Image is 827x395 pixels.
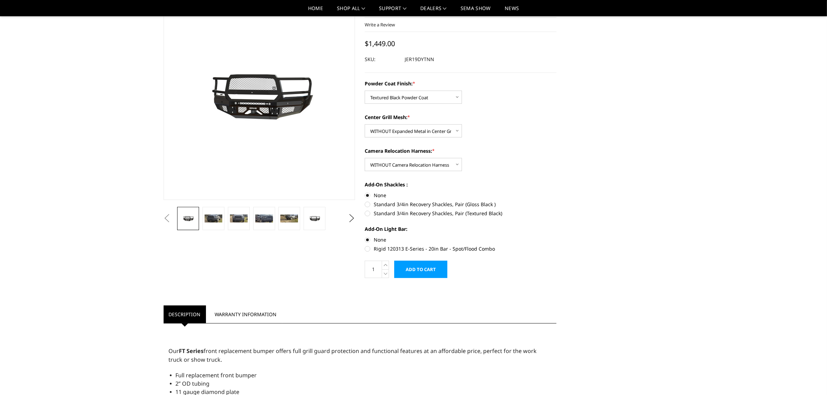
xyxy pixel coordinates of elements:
a: Support [379,6,406,16]
img: 2019-2025 Ram 4500-5500 - FT Series - Extreme Front Bumper [280,215,298,222]
a: News [505,6,519,16]
img: 2019-2025 Ram 4500-5500 - FT Series - Extreme Front Bumper [230,215,248,222]
span: 2” OD tubing [176,380,210,387]
a: Warranty Information [210,305,282,323]
img: 2019-2025 Ram 4500-5500 - FT Series - Extreme Front Bumper [205,215,222,222]
label: Rigid 120313 E-Series - 20in Bar - Spot/Flood Combo [365,245,556,252]
iframe: Chat Widget [792,362,827,395]
a: Home [308,6,323,16]
span: Our front replacement bumper offers full grill guard protection and functional features at an aff... [169,347,537,363]
button: Previous [162,213,172,224]
img: 2019-2025 Ram 4500-5500 - FT Series - Extreme Front Bumper [306,214,323,222]
label: Add-On Shackles : [365,181,556,188]
img: 2019-2025 Ram 4500-5500 - FT Series - Extreme Front Bumper [255,215,273,222]
span: $1,449.00 [365,39,395,48]
label: Center Grill Mesh: [365,114,556,121]
dd: JER19DYTNN [405,53,434,66]
label: Powder Coat Finish: [365,80,556,87]
input: Add to Cart [394,261,447,278]
button: Next [346,213,357,224]
a: Description [164,305,206,323]
label: Add-On Light Bar: [365,225,556,233]
dt: SKU: [365,53,399,66]
a: Write a Review [365,22,395,28]
a: SEMA Show [461,6,491,16]
label: Standard 3/4in Recovery Shackles, Pair (Gloss Black ) [365,201,556,208]
a: shop all [337,6,365,16]
label: Standard 3/4in Recovery Shackles, Pair (Textured Black) [365,210,556,217]
strong: FT Series [179,347,204,355]
span: Full replacement front bumper [176,371,257,379]
label: Camera Relocation Harness: [365,147,556,154]
label: None [365,236,556,243]
label: None [365,192,556,199]
a: Dealers [420,6,447,16]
